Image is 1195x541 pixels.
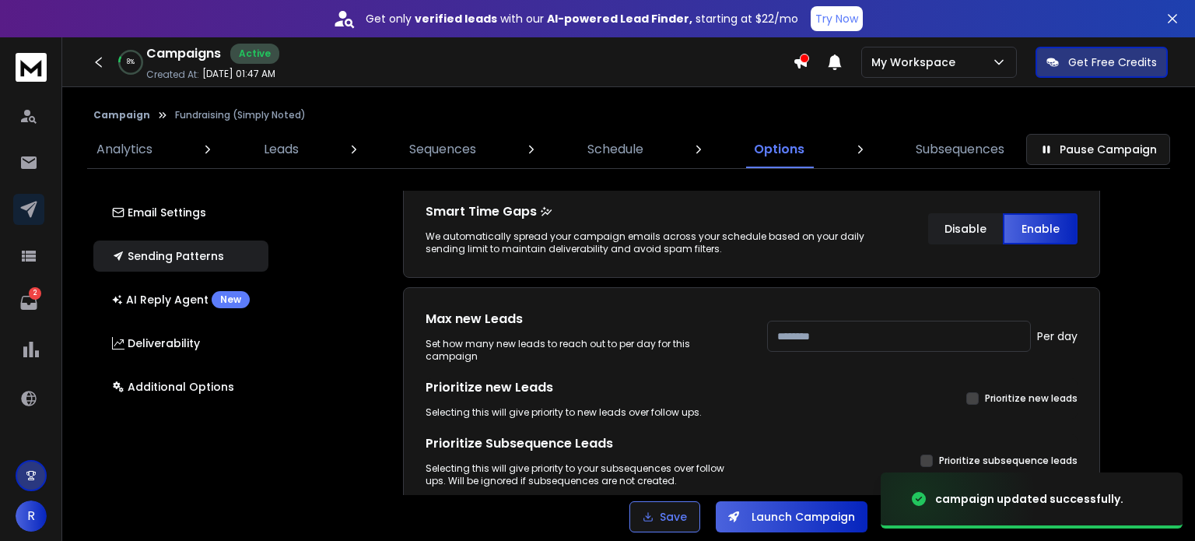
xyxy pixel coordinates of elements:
[93,284,268,315] button: AI Reply AgentNew
[202,68,275,80] p: [DATE] 01:47 AM
[426,230,897,255] div: We automatically spread your campaign emails across your schedule based on your daily sending lim...
[400,131,485,168] a: Sequences
[146,69,199,81] p: Created At:
[939,455,1078,467] label: Prioritize subsequence leads
[264,140,299,159] p: Leads
[426,406,736,419] div: Selecting this will give priority to new leads over follow ups.
[1003,213,1078,244] button: Enable
[112,379,234,395] p: Additional Options
[935,491,1123,507] div: campaign updated successfully.
[916,140,1004,159] p: Subsequences
[146,44,221,63] h1: Campaigns
[1036,47,1168,78] button: Get Free Credits
[1068,54,1157,70] p: Get Free Credits
[230,44,279,64] div: Active
[716,501,867,532] button: Launch Campaign
[16,501,47,532] button: R
[754,140,804,159] p: Options
[93,197,268,228] button: Email Settings
[928,213,1003,244] button: Disable
[93,371,268,402] button: Additional Options
[366,11,798,26] p: Get only with our starting at $22/mo
[426,310,736,328] h1: Max new Leads
[112,335,200,351] p: Deliverability
[415,11,497,26] strong: verified leads
[811,6,863,31] button: Try Now
[745,131,814,168] a: Options
[426,202,897,221] p: Smart Time Gaps
[87,131,162,168] a: Analytics
[409,140,476,159] p: Sequences
[985,392,1078,405] label: Prioritize new leads
[112,248,224,264] p: Sending Patterns
[578,131,653,168] a: Schedule
[629,501,700,532] button: Save
[127,58,135,67] p: 8 %
[93,241,268,272] button: Sending Patterns
[112,291,250,308] p: AI Reply Agent
[426,434,736,453] h1: Prioritize Subsequence Leads
[1037,328,1078,344] p: Per day
[212,291,250,308] div: New
[906,131,1014,168] a: Subsequences
[1026,134,1170,165] button: Pause Campaign
[547,11,692,26] strong: AI-powered Lead Finder,
[29,287,41,300] p: 2
[426,462,736,487] div: Selecting this will give priority to your subsequences over follow ups. Will be ignored if subseq...
[587,140,643,159] p: Schedule
[815,11,858,26] p: Try Now
[175,109,306,121] p: Fundraising (Simply Noted)
[112,205,206,220] p: Email Settings
[254,131,308,168] a: Leads
[96,140,152,159] p: Analytics
[871,54,962,70] p: My Workspace
[93,328,268,359] button: Deliverability
[426,338,736,363] div: Set how many new leads to reach out to per day for this campaign
[426,378,736,397] h1: Prioritize new Leads
[13,287,44,318] a: 2
[16,53,47,82] img: logo
[93,109,150,121] button: Campaign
